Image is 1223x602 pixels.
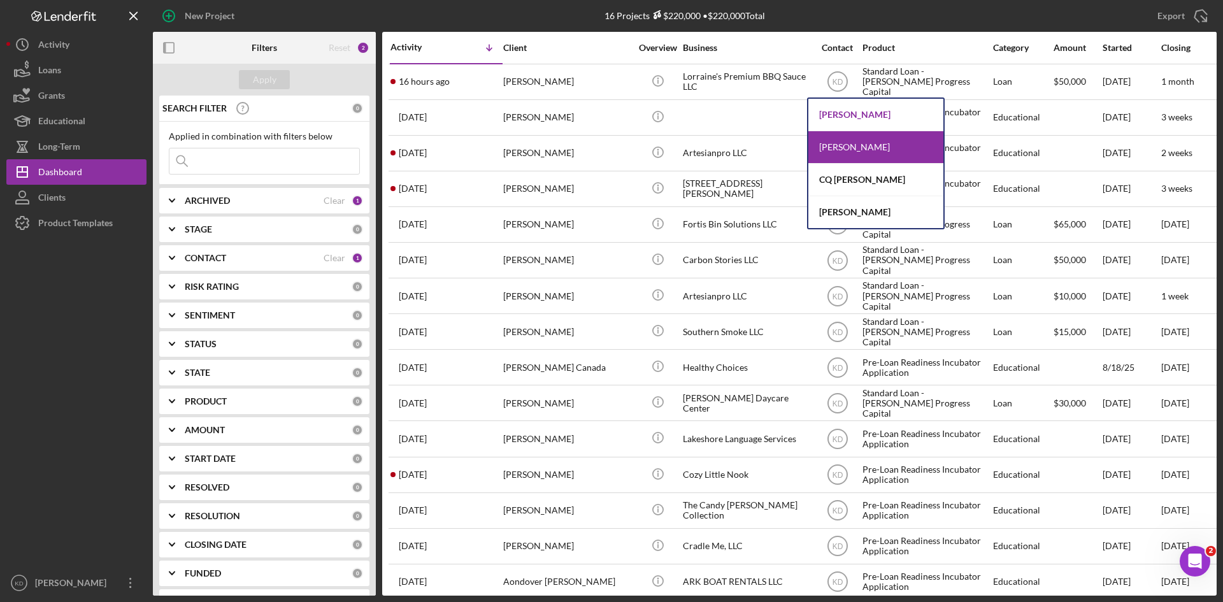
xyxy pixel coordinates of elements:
[832,399,843,408] text: KD
[1145,3,1217,29] button: Export
[185,253,226,263] b: CONTACT
[1103,65,1160,99] div: [DATE]
[1157,3,1185,29] div: Export
[352,338,363,350] div: 0
[38,134,80,162] div: Long-Term
[38,108,85,137] div: Educational
[862,458,990,492] div: Pre-Loan Readiness Incubator Application
[352,367,363,378] div: 0
[352,252,363,264] div: 1
[162,103,227,113] b: SEARCH FILTER
[399,255,427,265] time: 2025-09-18 15:37
[185,511,240,521] b: RESOLUTION
[1103,136,1160,170] div: [DATE]
[503,494,631,527] div: [PERSON_NAME]
[862,279,990,313] div: Standard Loan - [PERSON_NAME] Progress Capital
[993,65,1052,99] div: Loan
[185,482,229,492] b: RESOLVED
[683,43,810,53] div: Business
[832,435,843,444] text: KD
[6,159,147,185] button: Dashboard
[808,164,943,196] div: CQ [PERSON_NAME]
[683,279,810,313] div: Artesianpro LLC
[503,422,631,455] div: [PERSON_NAME]
[38,159,82,188] div: Dashboard
[185,339,217,349] b: STATUS
[185,396,227,406] b: PRODUCT
[503,565,631,599] div: Aondover [PERSON_NAME]
[390,42,447,52] div: Activity
[253,70,276,89] div: Apply
[862,386,990,420] div: Standard Loan - [PERSON_NAME] Progress Capital
[503,136,631,170] div: [PERSON_NAME]
[832,578,843,587] text: KD
[1161,183,1192,194] time: 3 weeks
[399,362,427,373] time: 2025-08-18 14:55
[38,57,61,86] div: Loans
[239,70,290,89] button: Apply
[832,292,843,301] text: KD
[993,101,1052,134] div: Educational
[38,185,66,213] div: Clients
[993,565,1052,599] div: Educational
[1161,505,1189,515] time: [DATE]
[503,101,631,134] div: [PERSON_NAME]
[185,224,212,234] b: STAGE
[993,422,1052,455] div: Educational
[862,350,990,384] div: Pre-Loan Readiness Incubator Application
[1161,433,1189,444] time: [DATE]
[683,315,810,348] div: Southern Smoke LLC
[1054,290,1086,301] span: $10,000
[38,32,69,61] div: Activity
[503,208,631,241] div: [PERSON_NAME]
[683,350,810,384] div: Healthy Choices
[993,208,1052,241] div: Loan
[503,458,631,492] div: [PERSON_NAME]
[683,65,810,99] div: Lorraine's Premium BBQ Sauce LLC
[185,568,221,578] b: FUNDED
[1180,546,1210,577] iframe: Intercom live chat
[399,291,427,301] time: 2025-09-17 15:37
[357,41,369,54] div: 2
[352,453,363,464] div: 0
[993,172,1052,206] div: Educational
[1054,219,1086,229] span: $65,000
[604,10,765,21] div: 16 Projects • $220,000 Total
[185,368,210,378] b: STATE
[832,220,843,229] text: KD
[683,172,810,206] div: [STREET_ADDRESS][PERSON_NAME]
[993,279,1052,313] div: Loan
[993,315,1052,348] div: Loan
[993,458,1052,492] div: Educational
[832,542,843,551] text: KD
[1054,398,1086,408] span: $30,000
[1161,326,1189,337] time: [DATE]
[862,529,990,563] div: Pre-Loan Readiness Incubator Application
[1103,101,1160,134] div: [DATE]
[503,65,631,99] div: [PERSON_NAME]
[6,32,147,57] button: Activity
[352,424,363,436] div: 0
[1103,529,1160,563] div: [DATE]
[862,315,990,348] div: Standard Loan - [PERSON_NAME] Progress Capital
[813,43,861,53] div: Contact
[399,148,427,158] time: 2025-10-02 00:32
[324,253,345,263] div: Clear
[993,386,1052,420] div: Loan
[399,183,427,194] time: 2025-10-01 20:39
[1161,576,1189,587] time: [DATE]
[6,83,147,108] a: Grants
[683,243,810,277] div: Carbon Stories LLC
[399,434,427,444] time: 2025-08-16 03:52
[808,196,943,228] div: [PERSON_NAME]
[1161,254,1189,265] time: [DATE]
[503,43,631,53] div: Client
[38,83,65,111] div: Grants
[185,3,234,29] div: New Project
[185,282,239,292] b: RISK RATING
[832,327,843,336] text: KD
[683,458,810,492] div: Cozy Little Nook
[503,529,631,563] div: [PERSON_NAME]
